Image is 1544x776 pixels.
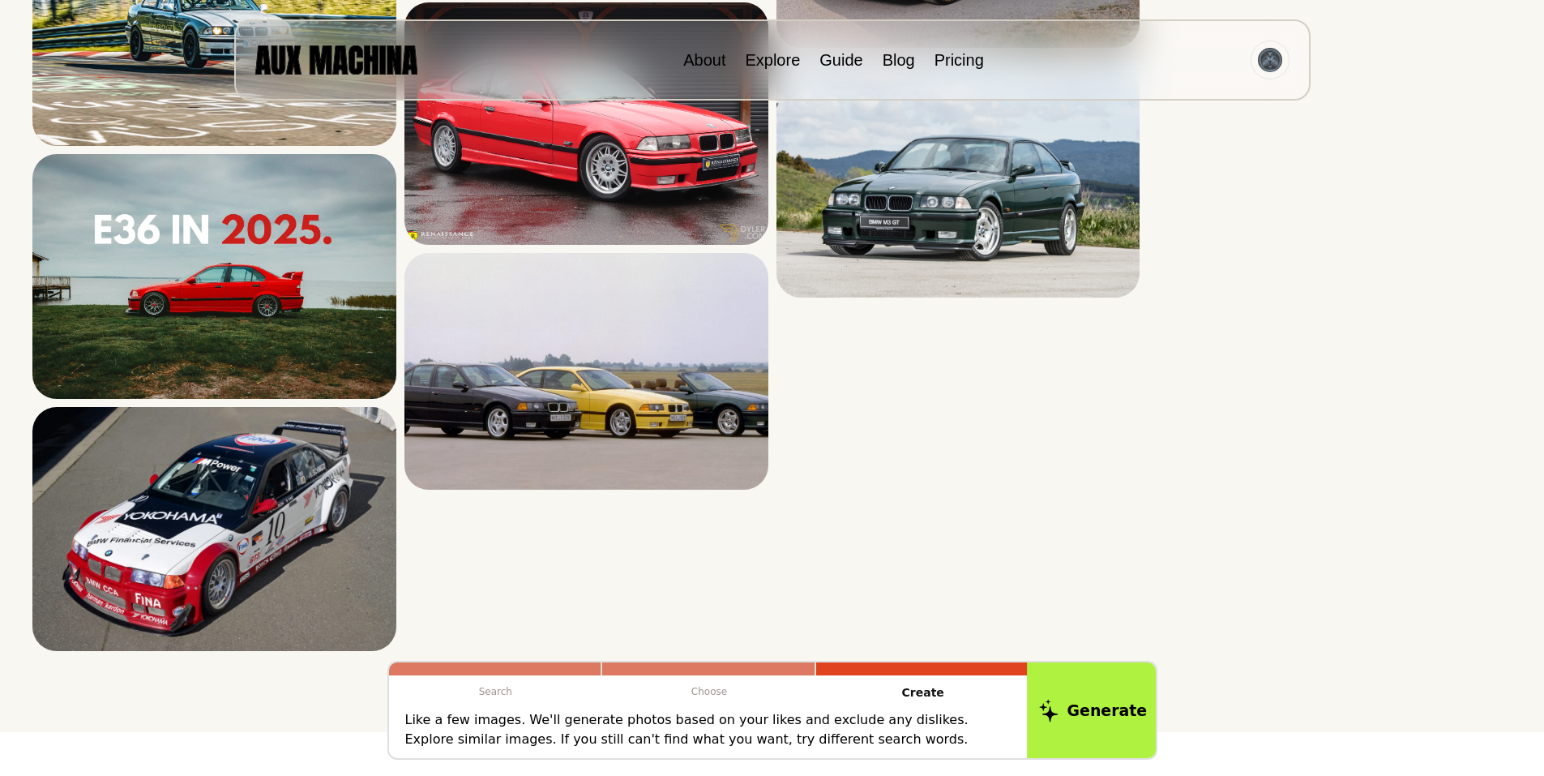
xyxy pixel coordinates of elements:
p: Choose [602,675,816,708]
img: Search result [32,407,396,651]
img: AUX MACHINA [255,45,417,74]
a: Pricing [935,51,984,69]
p: Like a few images. We'll generate photos based on your likes and exclude any dislikes. Explore si... [405,710,1014,749]
p: Search [389,675,603,708]
img: Avatar [1258,48,1282,72]
a: Explore [745,51,800,69]
a: Guide [819,51,862,69]
a: About [683,51,725,69]
img: Search result [776,56,1140,298]
img: Search result [404,2,768,245]
button: Generate [1027,660,1159,761]
img: Search result [32,154,396,398]
img: Search result [404,253,768,490]
p: Create [816,675,1030,710]
a: Blog [883,51,915,69]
